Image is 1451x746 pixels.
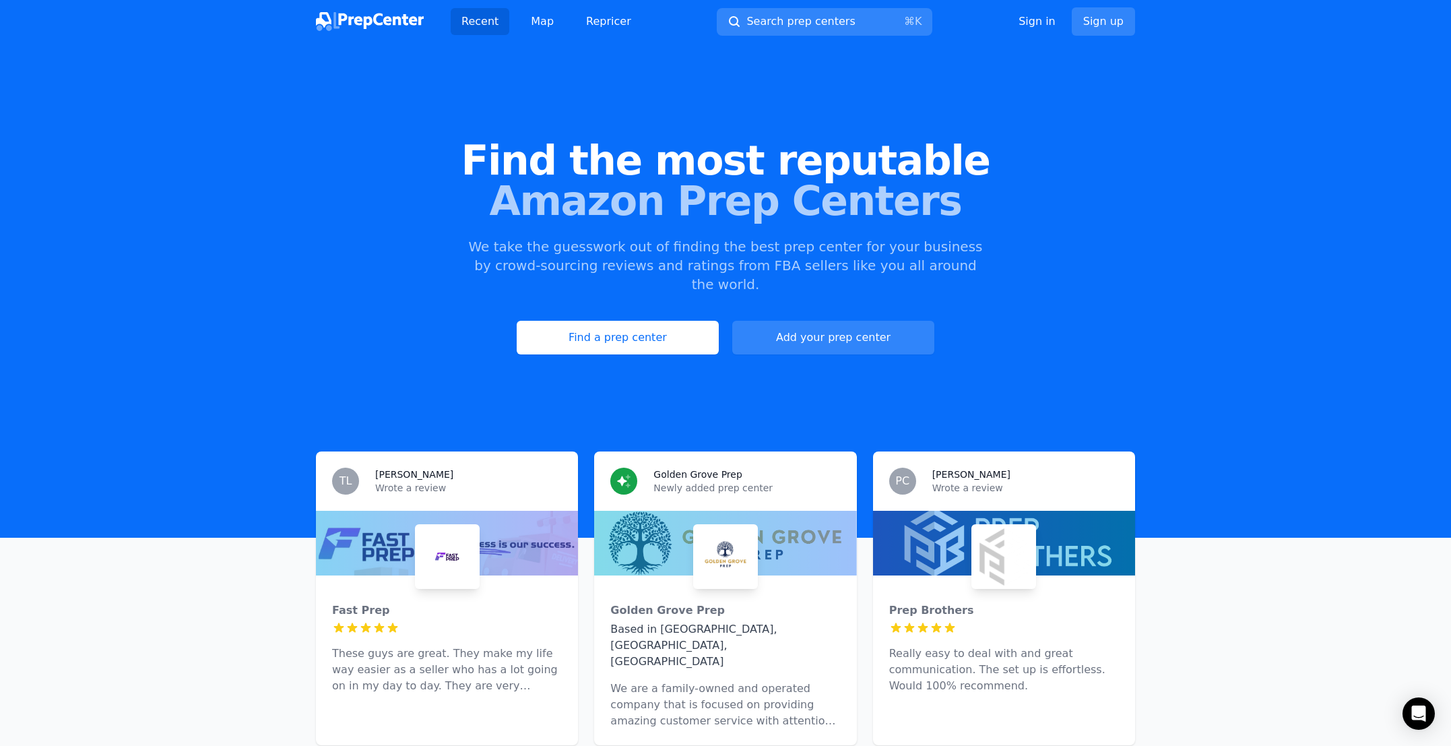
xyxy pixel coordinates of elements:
div: Open Intercom Messenger [1402,697,1435,730]
kbd: ⌘ [904,15,915,28]
p: Newly added prep center [653,481,840,495]
h3: [PERSON_NAME] [375,468,453,481]
img: PrepCenter [316,12,424,31]
span: Amazon Prep Centers [22,181,1429,221]
h3: [PERSON_NAME] [932,468,1010,481]
img: Golden Grove Prep [696,527,755,586]
p: We are a family-owned and operated company that is focused on providing amazing customer service ... [610,681,840,729]
a: Sign in [1019,13,1056,30]
button: Search prep centers⌘K [717,8,932,36]
div: Prep Brothers [889,602,1119,619]
a: Find a prep center [517,321,719,354]
a: Golden Grove PrepNewly added prep centerGolden Grove PrepGolden Grove PrepBased in [GEOGRAPHIC_DA... [594,452,856,745]
p: Wrote a review [932,481,1119,495]
a: PC[PERSON_NAME]Wrote a reviewPrep BrothersPrep BrothersReally easy to deal with and great communi... [873,452,1135,745]
span: PC [895,476,909,487]
span: TL [340,476,352,487]
a: Map [520,8,565,35]
img: Fast Prep [418,527,477,586]
kbd: K [915,15,922,28]
div: Golden Grove Prep [610,602,840,619]
p: Really easy to deal with and great communication. The set up is effortless. Would 100% recommend. [889,646,1119,694]
h3: Golden Grove Prep [653,468,742,481]
span: Search prep centers [746,13,855,30]
a: Sign up [1072,7,1135,36]
p: We take the guesswork out of finding the best prep center for your business by crowd-sourcing rev... [467,237,984,294]
img: Prep Brothers [974,527,1033,586]
span: Find the most reputable [22,140,1429,181]
div: Based in [GEOGRAPHIC_DATA], [GEOGRAPHIC_DATA], [GEOGRAPHIC_DATA] [610,621,840,670]
a: Add your prep center [732,321,934,354]
p: These guys are great. They make my life way easier as a seller who has a lot going on in my day t... [332,646,562,694]
a: TL[PERSON_NAME]Wrote a reviewFast PrepFast PrepThese guys are great. They make my life way easier... [316,452,578,745]
p: Wrote a review [375,481,562,495]
a: Recent [451,8,509,35]
a: Repricer [575,8,642,35]
div: Fast Prep [332,602,562,619]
